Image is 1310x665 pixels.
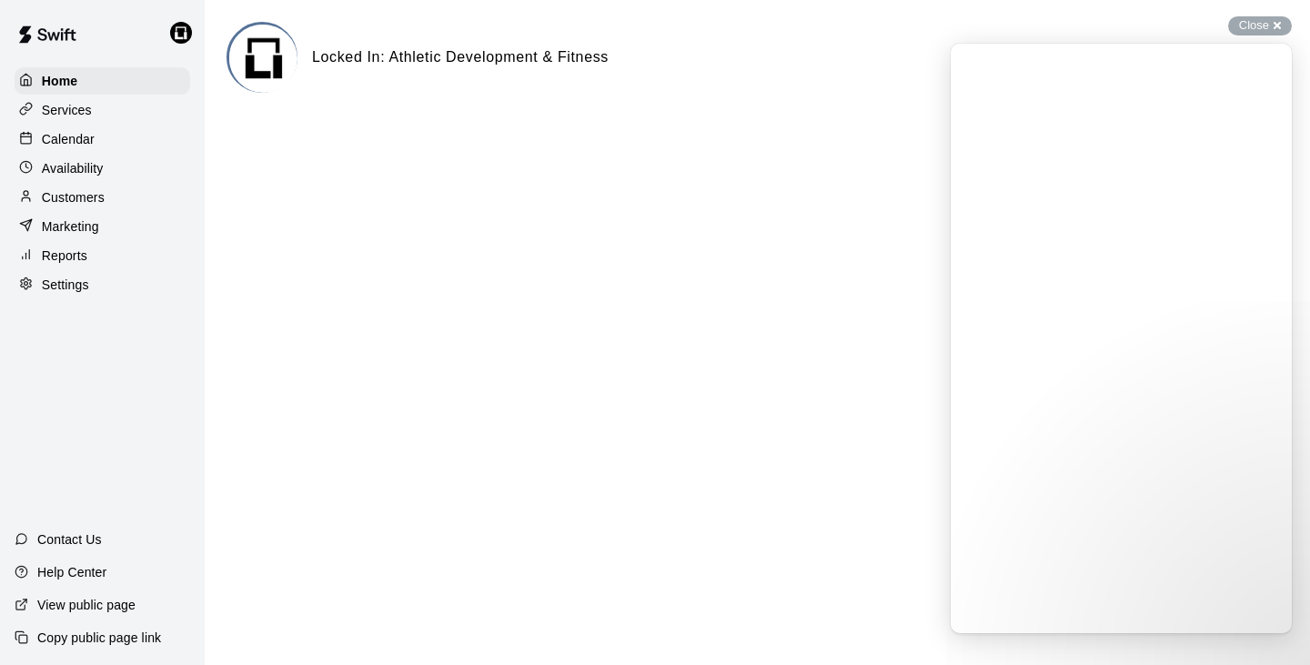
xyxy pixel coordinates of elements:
p: Reports [42,247,87,265]
p: Home [42,72,78,90]
a: Reports [15,242,190,269]
p: Customers [42,188,105,207]
p: Settings [42,276,89,294]
p: Help Center [37,563,106,581]
a: Settings [15,271,190,298]
h6: Locked In: Athletic Development & Fitness [312,45,609,69]
a: Availability [15,155,190,182]
p: Copy public page link [37,629,161,647]
div: Justin Struyk [166,15,205,51]
img: Locked In: Athletic Development & Fitness logo [229,25,297,93]
iframe: Help Scout Beacon - Live Chat, Contact Form, and Knowledge Base [951,44,1292,633]
p: Availability [42,159,104,177]
a: Calendar [15,126,190,153]
span: Close [1239,18,1269,32]
p: Calendar [42,130,95,148]
p: Contact Us [37,530,102,549]
img: Justin Struyk [170,22,192,44]
a: Marketing [15,213,190,240]
button: Close [1228,16,1292,35]
p: Services [42,101,92,119]
a: Services [15,96,190,124]
p: View public page [37,596,136,614]
a: Customers [15,184,190,211]
p: Marketing [42,217,99,236]
a: Home [15,67,190,95]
